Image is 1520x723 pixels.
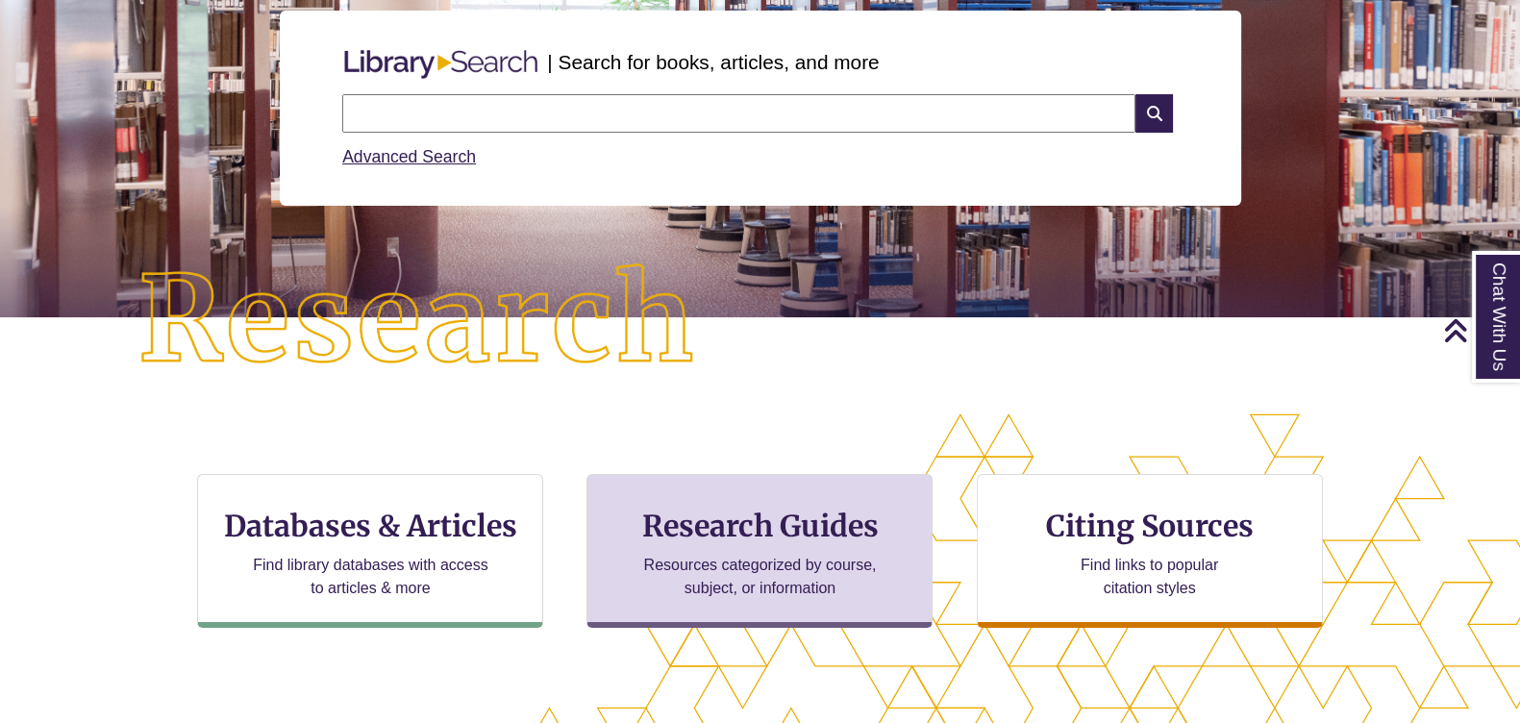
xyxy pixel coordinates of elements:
h3: Databases & Articles [213,508,527,544]
a: Advanced Search [342,147,476,166]
img: Research [76,202,760,439]
h3: Citing Sources [1033,508,1267,544]
p: Resources categorized by course, subject, or information [635,554,885,600]
p: | Search for books, articles, and more [547,47,879,77]
img: Libary Search [335,42,547,87]
i: Search [1135,94,1172,133]
h3: Research Guides [603,508,916,544]
a: Citing Sources Find links to popular citation styles [977,474,1323,628]
a: Research Guides Resources categorized by course, subject, or information [586,474,933,628]
p: Find library databases with access to articles & more [245,554,496,600]
a: Back to Top [1443,317,1515,343]
a: Databases & Articles Find library databases with access to articles & more [197,474,543,628]
p: Find links to popular citation styles [1056,554,1243,600]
